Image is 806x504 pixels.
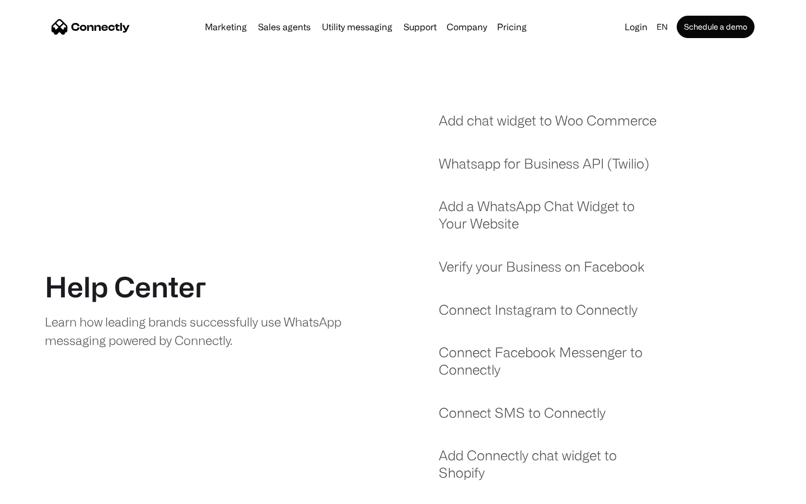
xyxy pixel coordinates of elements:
a: Whatsapp for Business API (Twilio) [439,155,649,184]
ul: Language list [22,484,67,500]
div: en [657,19,668,35]
div: Company [447,19,487,35]
h1: Help Center [45,270,206,304]
a: Schedule a demo [677,16,755,38]
aside: Language selected: English [11,483,67,500]
a: Add chat widget to Woo Commerce [439,112,657,141]
a: Support [399,22,441,31]
a: Login [620,19,652,35]
div: Learn how leading brands successfully use WhatsApp messaging powered by Connectly. [45,312,351,349]
a: Utility messaging [317,22,397,31]
a: Connect Instagram to Connectly [439,301,638,330]
a: Add Connectly chat widget to Shopify [439,447,664,492]
a: Connect Facebook Messenger to Connectly [439,344,664,389]
a: Connect SMS to Connectly [439,404,606,433]
a: Add a WhatsApp Chat Widget to Your Website [439,198,664,243]
a: Marketing [200,22,251,31]
a: Pricing [493,22,531,31]
a: Sales agents [254,22,315,31]
a: Verify your Business on Facebook [439,258,645,287]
